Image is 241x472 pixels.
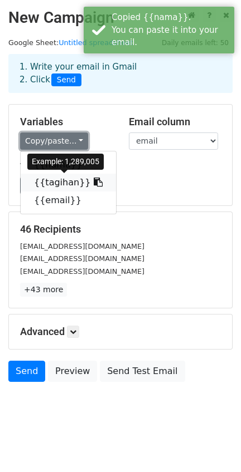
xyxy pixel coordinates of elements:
[8,8,233,27] h2: New Campaign
[21,174,116,191] a: {{tagihan}}
[21,156,116,174] a: {{nama}}
[27,154,104,170] div: Example: 1,289,005
[8,361,45,382] a: Send
[20,283,67,297] a: +43 more
[112,11,230,49] div: Copied {{nama}}. You can paste it into your email.
[20,242,144,250] small: [EMAIL_ADDRESS][DOMAIN_NAME]
[129,116,221,128] h5: Email column
[20,223,221,235] h5: 46 Recipients
[48,361,97,382] a: Preview
[59,38,133,47] a: Untitled spreadsheet
[20,267,144,276] small: [EMAIL_ADDRESS][DOMAIN_NAME]
[20,116,112,128] h5: Variables
[51,73,81,87] span: Send
[20,326,221,338] h5: Advanced
[185,419,241,472] iframe: Chat Widget
[11,61,230,86] div: 1. Write your email in Gmail 2. Click
[100,361,185,382] a: Send Test Email
[21,191,116,209] a: {{email}}
[20,132,88,150] a: Copy/paste...
[8,38,133,47] small: Google Sheet:
[20,254,144,263] small: [EMAIL_ADDRESS][DOMAIN_NAME]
